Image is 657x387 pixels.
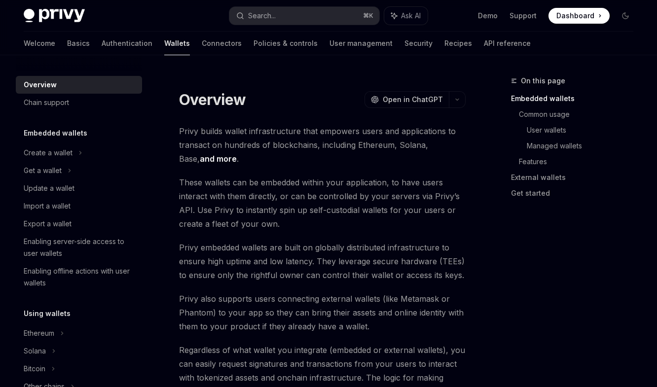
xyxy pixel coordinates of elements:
[67,32,90,55] a: Basics
[102,32,152,55] a: Authentication
[363,12,373,20] span: ⌘ K
[16,197,142,215] a: Import a wallet
[478,11,498,21] a: Demo
[24,265,136,289] div: Enabling offline actions with user wallets
[179,241,466,282] span: Privy embedded wallets are built on globally distributed infrastructure to ensure high uptime and...
[365,91,449,108] button: Open in ChatGPT
[24,79,57,91] div: Overview
[24,327,54,339] div: Ethereum
[510,11,537,21] a: Support
[254,32,318,55] a: Policies & controls
[179,176,466,231] span: These wallets can be embedded within your application, to have users interact with them directly,...
[401,11,421,21] span: Ask AI
[16,262,142,292] a: Enabling offline actions with user wallets
[519,106,641,122] a: Common usage
[383,95,443,105] span: Open in ChatGPT
[179,124,466,166] span: Privy builds wallet infrastructure that empowers users and applications to transact on hundreds o...
[484,32,531,55] a: API reference
[16,233,142,262] a: Enabling server-side access to user wallets
[16,94,142,111] a: Chain support
[444,32,472,55] a: Recipes
[24,200,71,212] div: Import a wallet
[24,363,45,375] div: Bitcoin
[24,345,46,357] div: Solana
[548,8,610,24] a: Dashboard
[384,7,428,25] button: Ask AI
[556,11,594,21] span: Dashboard
[179,91,246,108] h1: Overview
[24,182,74,194] div: Update a wallet
[200,154,237,164] a: and more
[16,215,142,233] a: Export a wallet
[404,32,433,55] a: Security
[527,138,641,154] a: Managed wallets
[329,32,393,55] a: User management
[24,308,71,319] h5: Using wallets
[24,147,73,159] div: Create a wallet
[511,170,641,185] a: External wallets
[24,9,85,23] img: dark logo
[24,127,87,139] h5: Embedded wallets
[24,32,55,55] a: Welcome
[527,122,641,138] a: User wallets
[24,236,136,259] div: Enabling server-side access to user wallets
[248,10,276,22] div: Search...
[202,32,242,55] a: Connectors
[24,97,69,108] div: Chain support
[16,179,142,197] a: Update a wallet
[16,76,142,94] a: Overview
[164,32,190,55] a: Wallets
[24,165,62,176] div: Get a wallet
[511,185,641,201] a: Get started
[179,292,466,333] span: Privy also supports users connecting external wallets (like Metamask or Phantom) to your app so t...
[618,8,633,24] button: Toggle dark mode
[511,91,641,106] a: Embedded wallets
[24,218,72,230] div: Export a wallet
[519,154,641,170] a: Features
[229,7,379,25] button: Search...⌘K
[521,75,565,87] span: On this page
